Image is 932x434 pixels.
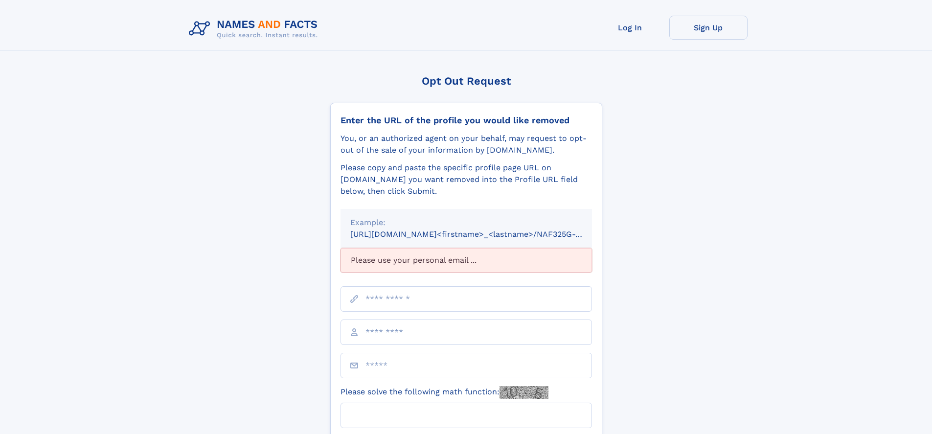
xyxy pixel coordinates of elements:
a: Sign Up [669,16,748,40]
div: Opt Out Request [330,75,602,87]
div: Please copy and paste the specific profile page URL on [DOMAIN_NAME] you want removed into the Pr... [341,162,592,197]
small: [URL][DOMAIN_NAME]<firstname>_<lastname>/NAF325G-xxxxxxxx [350,229,611,239]
label: Please solve the following math function: [341,386,548,399]
a: Log In [591,16,669,40]
div: Enter the URL of the profile you would like removed [341,115,592,126]
div: You, or an authorized agent on your behalf, may request to opt-out of the sale of your informatio... [341,133,592,156]
img: Logo Names and Facts [185,16,326,42]
div: Please use your personal email ... [341,248,592,273]
div: Example: [350,217,582,228]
